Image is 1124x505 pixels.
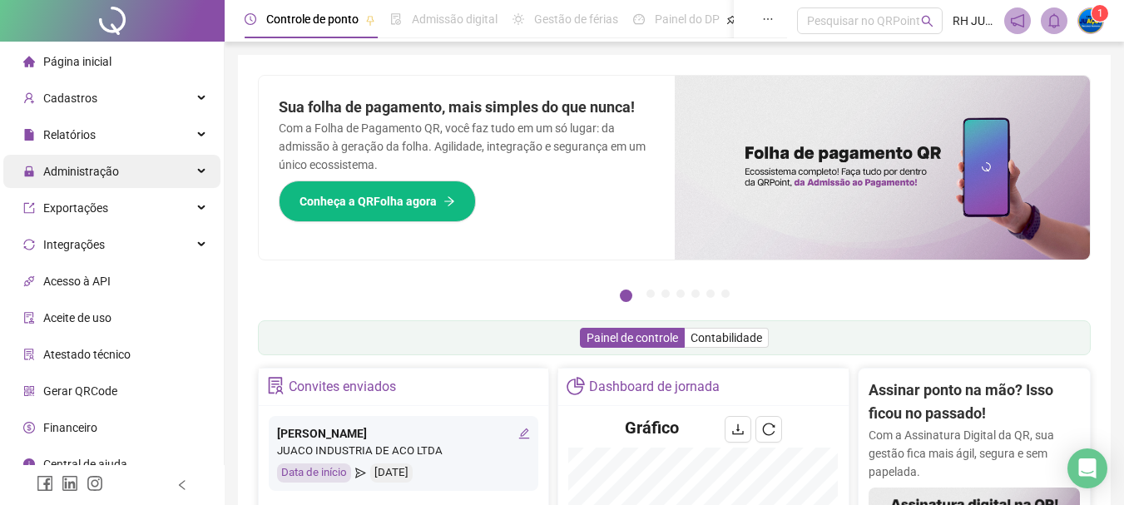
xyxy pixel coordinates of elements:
[365,15,375,25] span: pushpin
[567,377,584,394] span: pie-chart
[43,55,111,68] span: Página inicial
[625,416,679,439] h4: Gráfico
[1010,13,1025,28] span: notification
[37,475,53,492] span: facebook
[661,290,670,298] button: 3
[1047,13,1062,28] span: bell
[1097,7,1103,19] span: 1
[43,348,131,361] span: Atestado técnico
[512,13,524,25] span: sun
[646,290,655,298] button: 2
[953,12,994,30] span: RH JUAÇO
[23,202,35,214] span: export
[277,424,530,443] div: [PERSON_NAME]
[23,385,35,397] span: qrcode
[518,428,530,439] span: edit
[23,458,35,470] span: info-circle
[43,165,119,178] span: Administração
[23,312,35,324] span: audit
[23,166,35,177] span: lock
[1092,5,1108,22] sup: Atualize o seu contato no menu Meus Dados
[1078,8,1103,33] img: 66582
[534,12,618,26] span: Gestão de férias
[43,458,127,471] span: Central de ajuda
[266,12,359,26] span: Controle de ponto
[279,119,655,174] p: Com a Folha de Pagamento QR, você faz tudo em um só lugar: da admissão à geração da folha. Agilid...
[370,463,413,483] div: [DATE]
[869,379,1080,426] h2: Assinar ponto na mão? Isso ficou no passado!
[355,463,366,483] span: send
[390,13,402,25] span: file-done
[620,290,632,302] button: 1
[676,290,685,298] button: 4
[726,15,736,25] span: pushpin
[289,373,396,401] div: Convites enviados
[23,349,35,360] span: solution
[675,76,1091,260] img: banner%2F8d14a306-6205-4263-8e5b-06e9a85ad873.png
[277,463,351,483] div: Data de início
[587,331,678,344] span: Painel de controle
[412,12,498,26] span: Admissão digital
[43,311,111,324] span: Aceite de uso
[721,290,730,298] button: 7
[23,275,35,287] span: api
[62,475,78,492] span: linkedin
[1067,448,1107,488] div: Open Intercom Messenger
[23,56,35,67] span: home
[277,443,530,460] div: JUACO INDUSTRIA DE ACO LTDA
[633,13,645,25] span: dashboard
[43,421,97,434] span: Financeiro
[176,479,188,491] span: left
[869,426,1080,481] p: Com a Assinatura Digital da QR, sua gestão fica mais ágil, segura e sem papelada.
[23,92,35,104] span: user-add
[731,423,745,436] span: download
[762,13,774,25] span: ellipsis
[43,238,105,251] span: Integrações
[23,422,35,433] span: dollar
[87,475,103,492] span: instagram
[279,96,655,119] h2: Sua folha de pagamento, mais simples do que nunca!
[762,423,775,436] span: reload
[655,12,720,26] span: Painel do DP
[267,377,285,394] span: solution
[921,15,933,27] span: search
[23,239,35,250] span: sync
[443,196,455,207] span: arrow-right
[589,373,720,401] div: Dashboard de jornada
[691,331,762,344] span: Contabilidade
[43,384,117,398] span: Gerar QRCode
[279,181,476,222] button: Conheça a QRFolha agora
[43,201,108,215] span: Exportações
[23,129,35,141] span: file
[300,192,437,210] span: Conheça a QRFolha agora
[245,13,256,25] span: clock-circle
[706,290,715,298] button: 6
[43,128,96,141] span: Relatórios
[691,290,700,298] button: 5
[43,92,97,105] span: Cadastros
[43,275,111,288] span: Acesso à API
